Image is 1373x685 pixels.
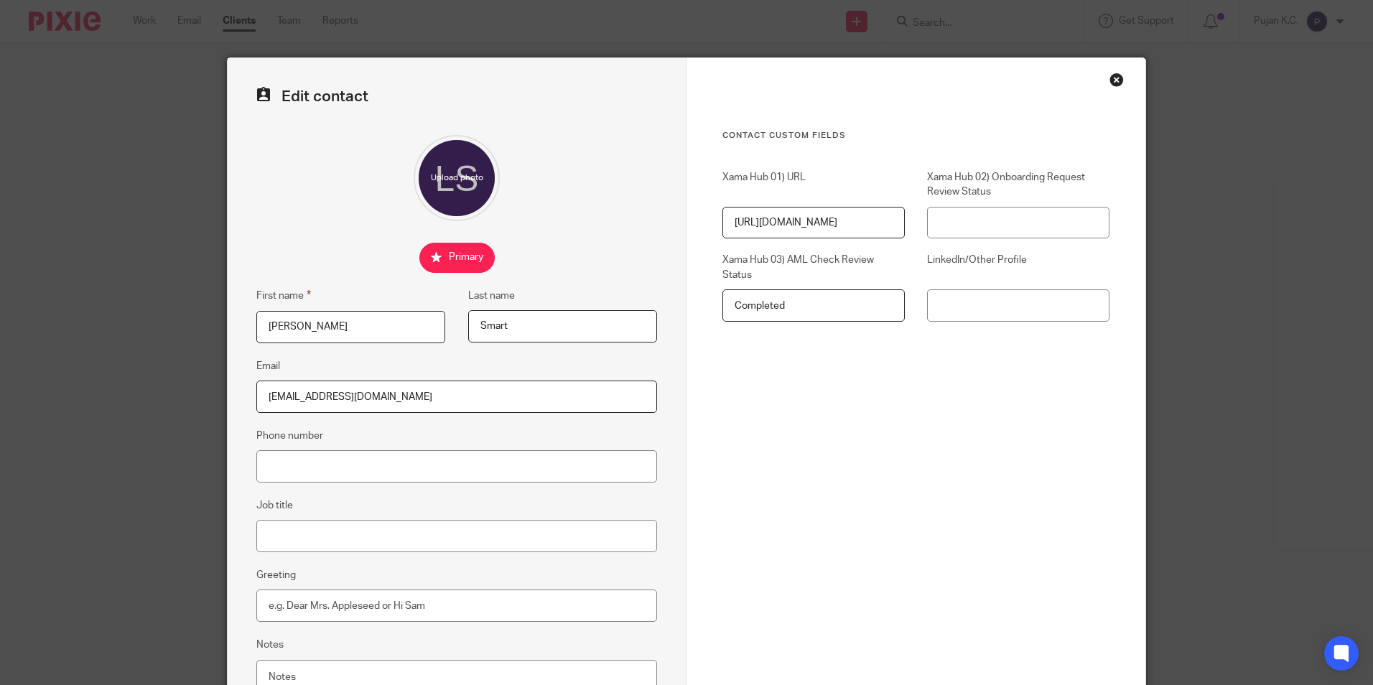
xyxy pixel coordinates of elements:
label: Job title [256,498,293,513]
h3: Contact Custom fields [722,130,1109,141]
label: Notes [256,638,284,652]
div: Close this dialog window [1109,73,1124,87]
label: Greeting [256,568,296,582]
label: LinkedIn/Other Profile [927,253,1109,282]
label: First name [256,287,311,304]
input: e.g. Dear Mrs. Appleseed or Hi Sam [256,590,657,622]
label: Phone number [256,429,323,443]
label: Xama Hub 02) Onboarding Request Review Status [927,170,1109,200]
label: Last name [468,289,515,303]
h2: Edit contact [256,87,657,106]
label: Email [256,359,280,373]
label: Xama Hub 03) AML Check Review Status [722,253,905,282]
label: Xama Hub 01) URL [722,170,905,200]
